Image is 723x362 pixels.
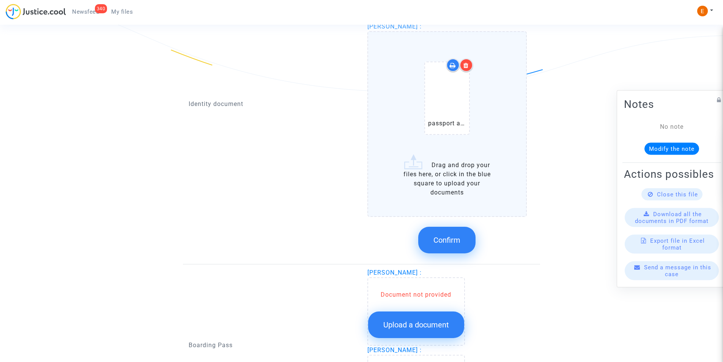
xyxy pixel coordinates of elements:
[368,290,464,299] div: Document not provided
[644,142,699,155] button: Modify the note
[657,191,698,198] span: Close this file
[105,6,139,17] a: My files
[650,237,705,251] span: Export file in Excel format
[624,167,720,180] h2: Actions possibles
[189,99,356,109] p: Identity document
[367,346,422,354] span: [PERSON_NAME] :
[635,122,708,131] div: No note
[189,340,356,350] p: Boarding Pass
[635,210,709,224] span: Download all the documents in PDF format
[6,4,66,19] img: jc-logo.svg
[367,269,422,276] span: [PERSON_NAME] :
[418,227,476,253] button: Confirm
[624,97,720,111] h2: Notes
[433,236,460,245] span: Confirm
[111,8,133,15] span: My files
[383,320,449,329] span: Upload a document
[66,6,105,17] a: 340Newsfeed
[367,23,422,30] span: [PERSON_NAME] :
[697,6,708,16] img: ACg8ocIeiFvHKe4dA5oeRFd_CiCnuxWUEc1A2wYhRJE3TTWt=s96-c
[644,264,711,277] span: Send a message in this case
[72,8,99,15] span: Newsfeed
[95,4,107,13] div: 340
[368,311,464,338] button: Upload a document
